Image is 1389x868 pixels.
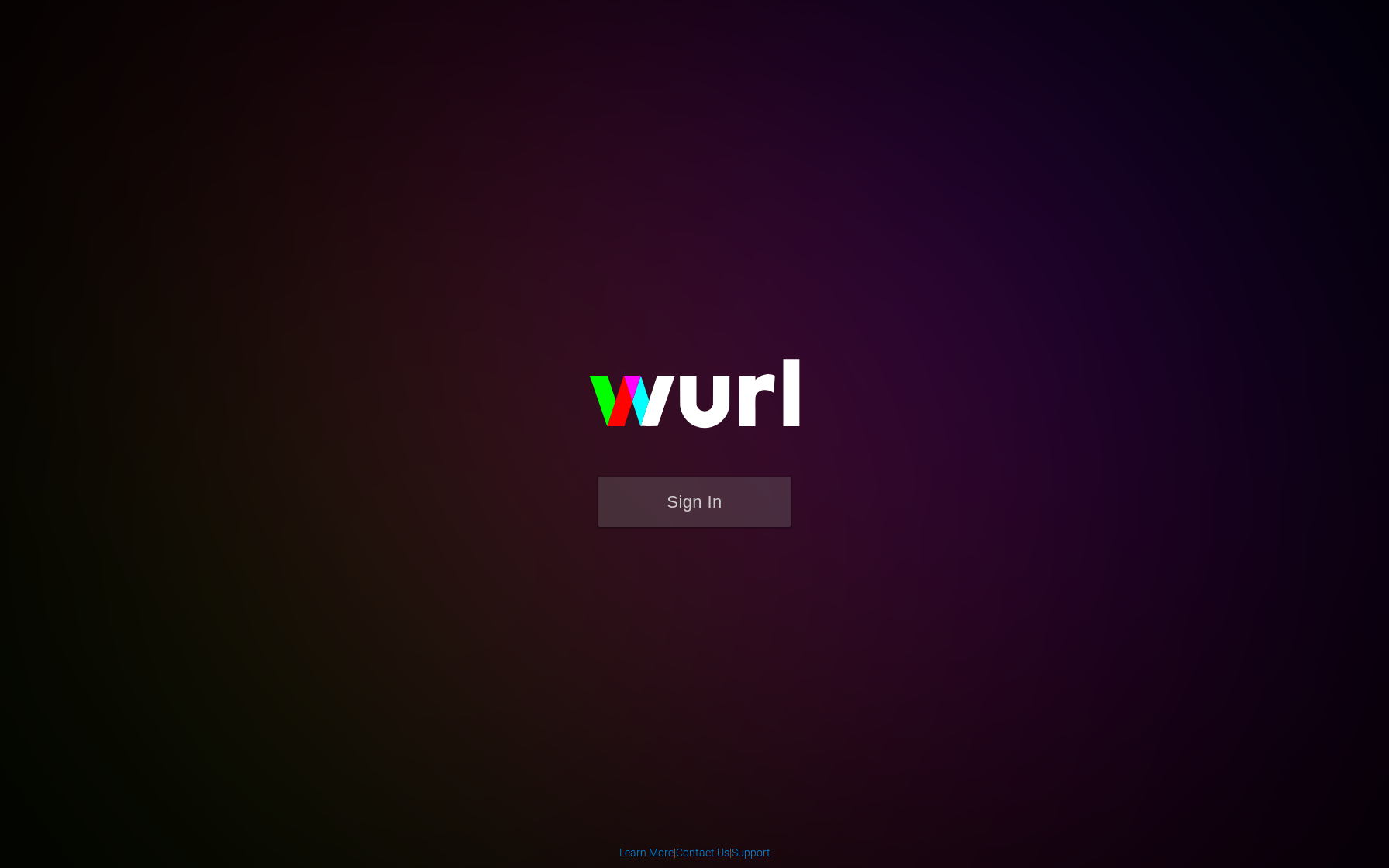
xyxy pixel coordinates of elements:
img: wurl-logo-on-black-223613ac3d8ba8fe6dc639794a292ebdb59501304c7dfd60c99c58986ef67473.svg [539,325,850,476]
button: Sign In [598,477,791,527]
a: Support [732,846,770,859]
a: Contact Us [676,846,729,859]
div: | | [619,845,770,860]
a: Learn More [619,846,674,859]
